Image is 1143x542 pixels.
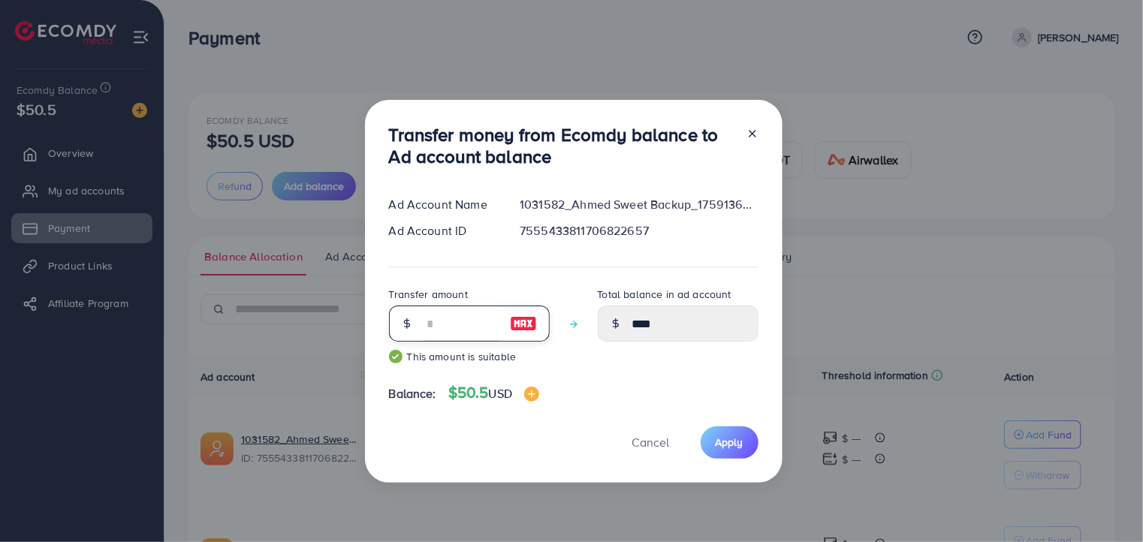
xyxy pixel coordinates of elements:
[389,124,734,167] h3: Transfer money from Ecomdy balance to Ad account balance
[377,196,508,213] div: Ad Account Name
[598,287,731,302] label: Total balance in ad account
[389,349,550,364] small: This amount is suitable
[389,287,468,302] label: Transfer amount
[632,434,670,450] span: Cancel
[508,196,770,213] div: 1031582_Ahmed Sweet Backup_1759136567428
[701,426,758,459] button: Apply
[508,222,770,239] div: 7555433811706822657
[716,435,743,450] span: Apply
[389,350,403,363] img: guide
[377,222,508,239] div: Ad Account ID
[510,315,537,333] img: image
[448,384,539,402] h4: $50.5
[614,426,689,459] button: Cancel
[1079,474,1132,531] iframe: Chat
[489,385,512,402] span: USD
[389,385,436,402] span: Balance:
[524,387,539,402] img: image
